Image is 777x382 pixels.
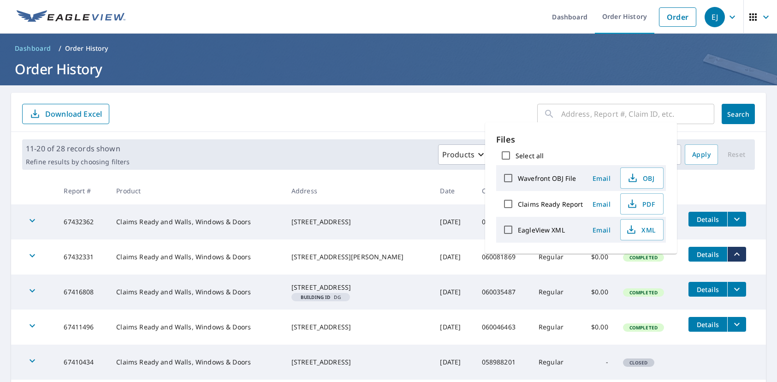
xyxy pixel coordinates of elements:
td: Regular [531,345,578,380]
td: 060081869 [475,239,531,275]
td: 060046463 [475,310,531,345]
button: Search [722,104,755,124]
span: Details [694,250,722,259]
th: Address [284,177,433,204]
th: Report # [56,177,109,204]
button: OBJ [620,167,664,189]
td: 67410434 [56,345,109,380]
td: [DATE] [433,345,474,380]
td: $0.00 [578,310,616,345]
nav: breadcrumb [11,41,766,56]
p: Products [442,149,475,160]
em: Building ID [301,295,331,299]
button: filesDropdownBtn-67432331 [727,247,746,262]
td: Claims Ready and Walls, Windows & Doors [109,239,284,275]
td: Regular [531,275,578,310]
td: [DATE] [433,275,474,310]
div: [STREET_ADDRESS] [291,283,426,292]
a: Order [659,7,696,27]
label: Select all [516,151,544,160]
button: detailsBtn-67432331 [688,247,727,262]
div: [STREET_ADDRESS][PERSON_NAME] [291,252,426,262]
td: - [578,345,616,380]
td: [DATE] [433,239,474,275]
span: Completed [624,289,663,296]
button: PDF [620,193,664,215]
span: Completed [624,254,663,261]
td: 67416808 [56,275,109,310]
td: Claims Ready and Walls, Windows & Doors [109,275,284,310]
p: Download Excel [45,109,102,119]
td: Claims Ready and Walls, Windows & Doors [109,345,284,380]
span: Details [694,215,722,224]
p: Files [496,133,666,146]
span: Email [591,174,613,183]
img: EV Logo [17,10,125,24]
div: [STREET_ADDRESS] [291,358,426,367]
span: Completed [624,324,663,331]
span: PDF [626,198,656,209]
button: Email [587,197,617,211]
td: $0.00 [578,275,616,310]
td: Claims Ready and Walls, Windows & Doors [109,204,284,239]
th: Product [109,177,284,204]
td: 060080287 [475,204,531,239]
li: / [59,43,61,54]
span: Search [729,110,747,119]
button: filesDropdownBtn-67432362 [727,212,746,227]
td: 67432331 [56,239,109,275]
span: Details [694,285,722,294]
th: Date [433,177,474,204]
p: Refine results by choosing filters [26,158,130,166]
span: Dashboard [15,44,51,53]
input: Address, Report #, Claim ID, etc. [561,101,714,127]
p: Order History [65,44,108,53]
div: [STREET_ADDRESS] [291,322,426,332]
td: Claims Ready and Walls, Windows & Doors [109,310,284,345]
td: 060035487 [475,275,531,310]
td: [DATE] [433,204,474,239]
a: Dashboard [11,41,55,56]
span: DG [295,295,346,299]
div: [STREET_ADDRESS] [291,217,426,227]
span: OBJ [626,173,656,184]
span: Details [694,320,722,329]
button: detailsBtn-67432362 [688,212,727,227]
td: 67411496 [56,310,109,345]
label: Wavefront OBJ File [518,174,576,183]
button: XML [620,219,664,240]
td: [DATE] [433,310,474,345]
label: EagleView XML [518,226,565,234]
td: 67432362 [56,204,109,239]
button: Apply [685,144,718,165]
td: $0.00 [578,239,616,275]
h1: Order History [11,60,766,78]
span: Email [591,200,613,209]
th: Claim ID [475,177,531,204]
td: 058988201 [475,345,531,380]
button: filesDropdownBtn-67416808 [727,282,746,297]
button: detailsBtn-67411496 [688,317,727,332]
button: detailsBtn-67416808 [688,282,727,297]
span: XML [626,224,656,235]
button: filesDropdownBtn-67411496 [727,317,746,332]
p: 11-20 of 28 records shown [26,143,130,154]
label: Claims Ready Report [518,200,583,209]
div: EJ [705,7,725,27]
span: Closed [624,359,653,366]
button: Email [587,223,617,237]
td: Regular [531,239,578,275]
span: Email [591,226,613,234]
span: Apply [692,149,711,161]
button: Download Excel [22,104,109,124]
button: Email [587,171,617,185]
button: Products [438,144,492,165]
td: Regular [531,310,578,345]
